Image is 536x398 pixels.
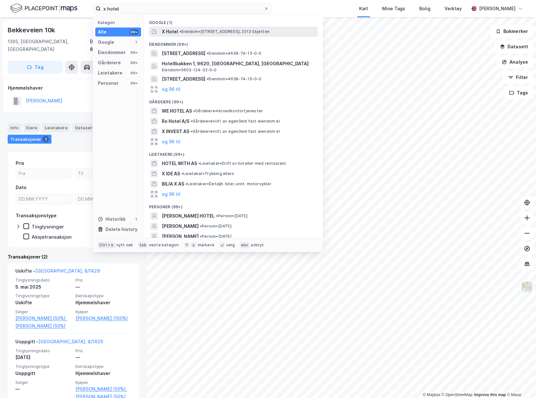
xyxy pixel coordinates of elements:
span: • [200,224,202,228]
div: Alle [98,28,106,36]
div: — [15,385,72,393]
input: Søk på adresse, matrikkel, gårdeiere, leietakere eller personer [101,4,264,13]
div: Bolig [419,5,430,12]
a: OpenStreetMap [442,393,473,397]
span: Tinglysningstype [15,293,72,298]
div: 2 [43,136,49,142]
span: X INVEST AS [162,128,189,135]
span: Leietaker • Detaljh. biler, unnt. motorsykler [185,181,272,187]
div: 99+ [130,81,138,86]
div: Kategori [98,20,141,25]
a: Mapbox [423,393,440,397]
div: Leietakere [98,69,122,77]
input: DD.MM.YYYY [16,194,72,204]
div: 1 [133,40,138,45]
span: X Hotel [162,28,178,36]
span: [PERSON_NAME] HOTEL [162,212,215,220]
span: Pris [75,348,132,354]
span: X IDE AS [162,170,180,178]
a: Improve this map [474,393,506,397]
div: Hjemmelshaver [75,299,132,306]
div: neste kategori [149,243,179,248]
span: Kjøper [75,380,132,385]
div: Ctrl + k [98,242,115,248]
button: Filter [503,71,533,84]
span: Hotellbakken 1, 9620, [GEOGRAPHIC_DATA], [GEOGRAPHIC_DATA] [162,60,315,68]
div: Dato [16,184,27,191]
span: BILIA X AS [162,180,184,188]
span: Kjøper [75,309,132,314]
div: nytt søk [116,243,133,248]
button: og 96 til [162,138,180,146]
div: tab [138,242,148,248]
span: • [207,51,209,56]
span: [STREET_ADDRESS] [162,50,205,57]
span: Ro Hotel A/S [162,117,189,125]
div: Aksjetransaksjon [32,234,72,240]
div: avbryt [251,243,264,248]
div: [DATE] [15,354,72,361]
div: Hjemmelshaver [8,84,139,92]
div: 99+ [130,70,138,76]
span: Person • [DATE] [200,224,232,229]
span: [PERSON_NAME] [162,233,199,240]
div: Uoppgitt [15,370,72,377]
span: Eierskapstype [75,364,132,369]
span: Tinglysningsdato [15,348,72,354]
button: og 96 til [162,85,180,93]
span: Person • [DATE] [216,213,248,219]
div: Verktøy [445,5,462,12]
div: esc [240,242,250,248]
span: • [216,213,218,218]
div: 1 [133,217,138,222]
span: • [207,76,209,81]
div: Personer (99+) [144,199,323,211]
span: • [200,234,202,239]
div: Transaksjoner (2) [8,253,139,261]
span: Gårdeiere • Hovedkontortjenester [193,108,263,114]
span: Eiendom • [STREET_ADDRESS], 2013 Skjetten [179,29,270,34]
span: • [191,129,193,134]
a: [PERSON_NAME] (50%), [15,314,72,322]
span: Eiendom • 5603-124-32-0-0 [162,68,217,73]
span: • [181,171,183,176]
div: — [75,283,132,291]
div: Kart [359,5,368,12]
div: Personer [98,79,119,87]
a: [PERSON_NAME] (50%) [15,322,72,330]
div: Transaksjonstype [16,212,57,219]
input: Fra [16,169,72,178]
span: HOTEL WITH AS [162,160,197,167]
span: Tinglysningsdato [15,277,72,283]
span: Eiendom • 4638-74-15-0-0 [207,51,262,56]
div: Gårdeiere [98,59,121,67]
div: Tinglysninger [32,224,64,230]
span: Selger [15,309,72,314]
button: Tag [8,61,63,74]
img: Z [521,281,533,293]
span: Selger [15,380,72,385]
span: [PERSON_NAME] [162,222,199,230]
a: [PERSON_NAME] (50%), [75,385,132,393]
div: [GEOGRAPHIC_DATA], 8/1429 [90,38,139,53]
a: [GEOGRAPHIC_DATA], 8/1429 [35,268,100,274]
div: 1365, [GEOGRAPHIC_DATA], [GEOGRAPHIC_DATA] [8,38,90,53]
button: Bokmerker [490,25,533,38]
div: 99+ [130,50,138,55]
div: Mine Tags [382,5,405,12]
a: [PERSON_NAME] (100%) [75,314,132,322]
div: Transaksjoner [8,135,51,144]
span: [STREET_ADDRESS] [162,75,205,83]
div: — [75,354,132,361]
span: Eiendom • 4638-74-16-0-0 [207,76,262,82]
div: markere [198,243,214,248]
span: WE HOTEL AS [162,107,192,115]
span: Pris [75,277,132,283]
div: Eiere [24,123,40,132]
input: Til [75,169,131,178]
span: • [193,108,195,113]
button: Datasett [494,40,533,53]
div: Uskifte - [15,267,100,277]
div: Bekkeveien 10k [8,25,56,35]
div: Delete history [106,226,138,233]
